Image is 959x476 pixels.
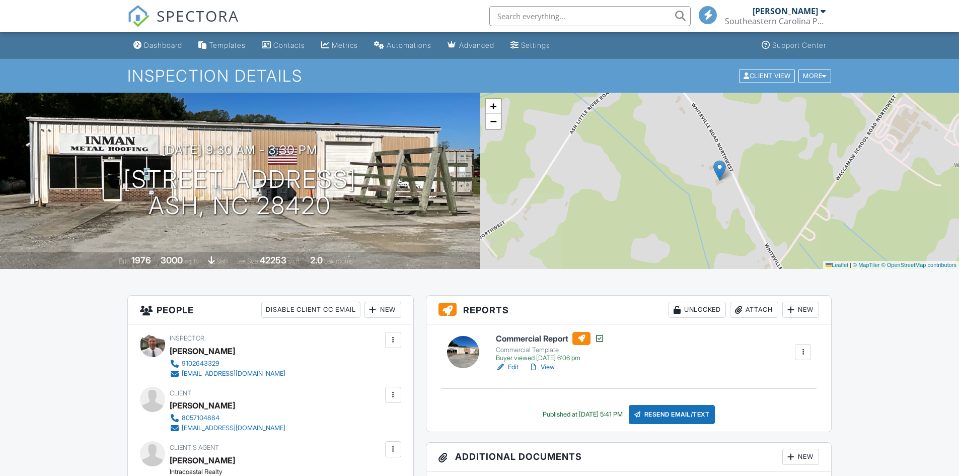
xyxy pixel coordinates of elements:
a: [EMAIL_ADDRESS][DOMAIN_NAME] [170,423,285,433]
span: SPECTORA [157,5,239,26]
div: Templates [209,41,246,49]
a: View [529,362,555,372]
span: bathrooms [324,257,353,265]
a: © MapTiler [853,262,880,268]
a: Support Center [758,36,830,55]
input: Search everything... [489,6,691,26]
div: 8057104884 [182,414,219,422]
div: [PERSON_NAME] [170,398,235,413]
h1: [STREET_ADDRESS] Ash, NC 28420 [123,166,356,220]
h6: Commercial Report [496,332,605,345]
div: New [782,449,819,465]
div: Commercial Template [496,346,605,354]
div: 42253 [260,255,286,265]
div: 3000 [161,255,183,265]
div: Metrics [332,41,358,49]
span: − [490,115,496,127]
div: Client View [739,69,795,83]
a: Dashboard [129,36,186,55]
div: [PERSON_NAME] [170,344,235,359]
span: sq.ft. [288,257,301,265]
div: [EMAIL_ADDRESS][DOMAIN_NAME] [182,424,285,432]
a: Advanced [444,36,498,55]
div: Intracoastal Realty [170,468,293,476]
div: Disable Client CC Email [261,302,360,318]
div: Dashboard [144,41,182,49]
a: [EMAIL_ADDRESS][DOMAIN_NAME] [170,369,285,379]
div: Buyer viewed [DATE] 6:06 pm [496,354,605,362]
div: Support Center [772,41,826,49]
a: Client View [738,72,797,79]
span: + [490,100,496,112]
a: Edit [496,362,519,372]
div: Advanced [459,41,494,49]
div: New [782,302,819,318]
span: Client [170,389,191,397]
h3: Additional Documents [426,443,832,471]
span: Client's Agent [170,444,219,451]
a: Metrics [317,36,362,55]
img: Marker [713,160,726,181]
a: 9102643329 [170,359,285,369]
span: Inspector [170,334,204,342]
a: [PERSON_NAME] [170,453,235,468]
h3: [DATE] 9:30 am - 3:30 pm [162,143,318,157]
div: Southeastern Carolina Property Inspections [725,16,826,26]
div: Settings [521,41,550,49]
a: Leaflet [826,262,848,268]
a: Settings [506,36,554,55]
h1: Inspection Details [127,67,832,85]
div: Unlocked [669,302,726,318]
span: | [850,262,851,268]
a: Zoom out [486,114,501,129]
h3: Reports [426,296,832,324]
span: Lot Size [237,257,258,265]
span: slab [216,257,228,265]
div: Resend Email/Text [629,405,715,424]
a: Contacts [258,36,309,55]
div: [PERSON_NAME] [753,6,818,16]
div: More [798,69,831,83]
a: Commercial Report Commercial Template Buyer viewed [DATE] 6:06 pm [496,332,605,362]
div: [EMAIL_ADDRESS][DOMAIN_NAME] [182,370,285,378]
a: © OpenStreetMap contributors [881,262,956,268]
img: The Best Home Inspection Software - Spectora [127,5,150,27]
a: Zoom in [486,99,501,114]
div: Contacts [273,41,305,49]
div: Published at [DATE] 5:41 PM [543,411,623,419]
div: 1976 [131,255,151,265]
a: 8057104884 [170,413,285,423]
div: 2.0 [310,255,323,265]
span: sq. ft. [184,257,198,265]
div: 9102643329 [182,360,219,368]
h3: People [128,296,413,324]
a: Templates [194,36,250,55]
span: Built [119,257,130,265]
div: New [364,302,401,318]
a: Automations (Basic) [370,36,435,55]
div: Automations [387,41,431,49]
a: SPECTORA [127,14,239,35]
div: Attach [730,302,778,318]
